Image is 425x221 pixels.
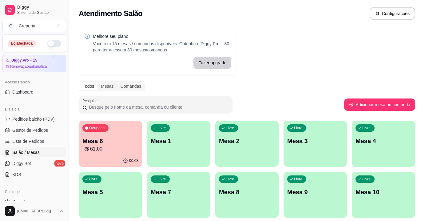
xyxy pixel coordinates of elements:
a: Diggy Botnovo [2,159,66,168]
button: Fazer upgrade [193,57,231,69]
p: Mesa 9 [287,188,343,196]
p: Livre [226,177,234,182]
button: LivreMesa 4 [352,121,415,167]
span: C [8,23,14,29]
p: Você tem 15 mesas / comandas disponíveis. Obtenha o Diggy Pro + 30 para ter acesso a 30 mesas/com... [93,41,231,53]
button: LivreMesa 7 [147,172,210,218]
p: Livre [89,177,98,182]
button: [EMAIL_ADDRESS][DOMAIN_NAME] [2,204,66,219]
p: Livre [294,126,303,131]
p: Mesa 5 [82,188,138,196]
p: Mesa 6 [82,137,138,145]
button: OcupadaMesa 6R$ 61,0000:08 [79,121,142,167]
button: LivreMesa 1 [147,121,210,167]
p: Mesa 8 [219,188,275,196]
p: Mesa 1 [151,137,207,145]
div: Catálogo [2,187,66,197]
a: Lista de Pedidos [2,136,66,146]
button: LivreMesa 5 [79,172,142,218]
p: 00:08 [129,158,138,163]
button: Pedidos balcão (PDV) [2,114,66,124]
button: LivreMesa 8 [215,172,279,218]
div: Creperia ... [19,23,39,29]
span: Dashboard [12,89,34,95]
p: Livre [362,177,371,182]
a: Diggy Pro + 15Renovaçãoautomática [2,55,66,72]
article: Diggy Pro + 15 [11,58,37,63]
span: Gestor de Pedidos [12,127,48,133]
p: Mesa 4 [355,137,411,145]
a: Produtos [2,197,66,207]
span: [EMAIL_ADDRESS][DOMAIN_NAME] [17,209,56,214]
div: Mesas [97,82,117,90]
span: Diggy Bot [12,160,31,167]
button: LivreMesa 9 [284,172,347,218]
a: Salão / Mesas [2,147,66,157]
div: Todos [79,82,97,90]
button: Select a team [2,20,66,32]
p: Livre [157,177,166,182]
div: Comandas [117,82,145,90]
span: Lista de Pedidos [12,138,44,144]
div: Loja fechada [8,40,36,47]
div: Dia a dia [2,104,66,114]
a: KDS [2,170,66,179]
button: Configurações [370,7,415,20]
input: Pesquisar [87,104,229,110]
p: Mesa 7 [151,188,207,196]
p: Ocupada [89,126,105,131]
p: Mesa 3 [287,137,343,145]
span: Diggy [17,5,64,10]
button: Adicionar mesa ou comanda [344,98,415,111]
label: Pesquisar [82,98,101,103]
h2: Atendimento Salão [79,9,142,18]
button: Alterar Status [47,40,61,47]
p: Melhore seu plano [93,33,231,39]
article: Renovação automática [10,64,47,69]
p: Mesa 10 [355,188,411,196]
span: KDS [12,171,21,178]
p: Livre [362,126,371,131]
a: Dashboard [2,87,66,97]
a: DiggySistema de Gestão [2,2,66,17]
button: LivreMesa 3 [284,121,347,167]
p: R$ 61,00 [82,145,138,153]
p: Mesa 2 [219,137,275,145]
p: Livre [294,177,303,182]
span: Salão / Mesas [12,149,40,155]
span: Sistema de Gestão [17,10,64,15]
span: Produtos [12,199,30,205]
button: LivreMesa 10 [352,172,415,218]
p: Livre [226,126,234,131]
p: Livre [157,126,166,131]
span: Pedidos balcão (PDV) [12,116,55,122]
a: Gestor de Pedidos [2,125,66,135]
button: LivreMesa 2 [215,121,279,167]
div: Acesso Rápido [2,77,66,87]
